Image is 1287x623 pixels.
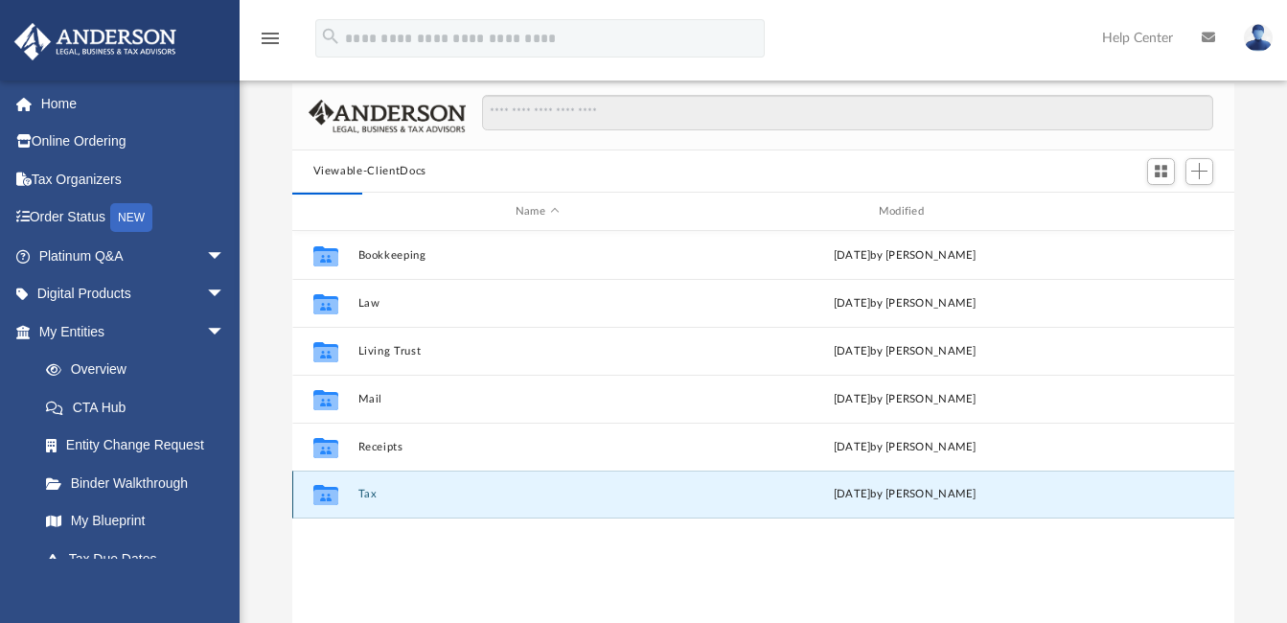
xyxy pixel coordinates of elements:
[356,203,716,220] div: Name
[206,275,244,314] span: arrow_drop_down
[357,297,717,310] button: Law
[313,163,426,180] button: Viewable-ClientDocs
[27,427,254,465] a: Entity Change Request
[27,351,254,389] a: Overview
[482,95,1213,131] input: Search files and folders
[110,203,152,232] div: NEW
[725,247,1085,265] div: [DATE] by [PERSON_NAME]
[259,27,282,50] i: menu
[1147,158,1176,185] button: Switch to Grid View
[206,237,244,276] span: arrow_drop_down
[9,23,182,60] img: Anderson Advisors Platinum Portal
[357,489,717,501] button: Tax
[357,441,717,453] button: Receipts
[357,393,717,405] button: Mail
[13,123,254,161] a: Online Ordering
[27,502,244,541] a: My Blueprint
[725,343,1085,360] div: [DATE] by [PERSON_NAME]
[13,312,254,351] a: My Entitiesarrow_drop_down
[13,198,254,238] a: Order StatusNEW
[724,203,1084,220] div: Modified
[27,464,254,502] a: Binder Walkthrough
[27,540,254,578] a: Tax Due Dates
[13,84,254,123] a: Home
[27,388,254,427] a: CTA Hub
[1244,24,1273,52] img: User Pic
[13,275,254,313] a: Digital Productsarrow_drop_down
[1185,158,1214,185] button: Add
[1092,203,1227,220] div: id
[725,391,1085,408] div: [DATE] by [PERSON_NAME]
[13,160,254,198] a: Tax Organizers
[259,36,282,50] a: menu
[320,26,341,47] i: search
[206,312,244,352] span: arrow_drop_down
[357,345,717,358] button: Living Trust
[725,439,1085,456] div: [DATE] by [PERSON_NAME]
[300,203,348,220] div: id
[357,249,717,262] button: Bookkeeping
[725,486,1085,503] div: [DATE] by [PERSON_NAME]
[13,237,254,275] a: Platinum Q&Aarrow_drop_down
[725,295,1085,312] div: [DATE] by [PERSON_NAME]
